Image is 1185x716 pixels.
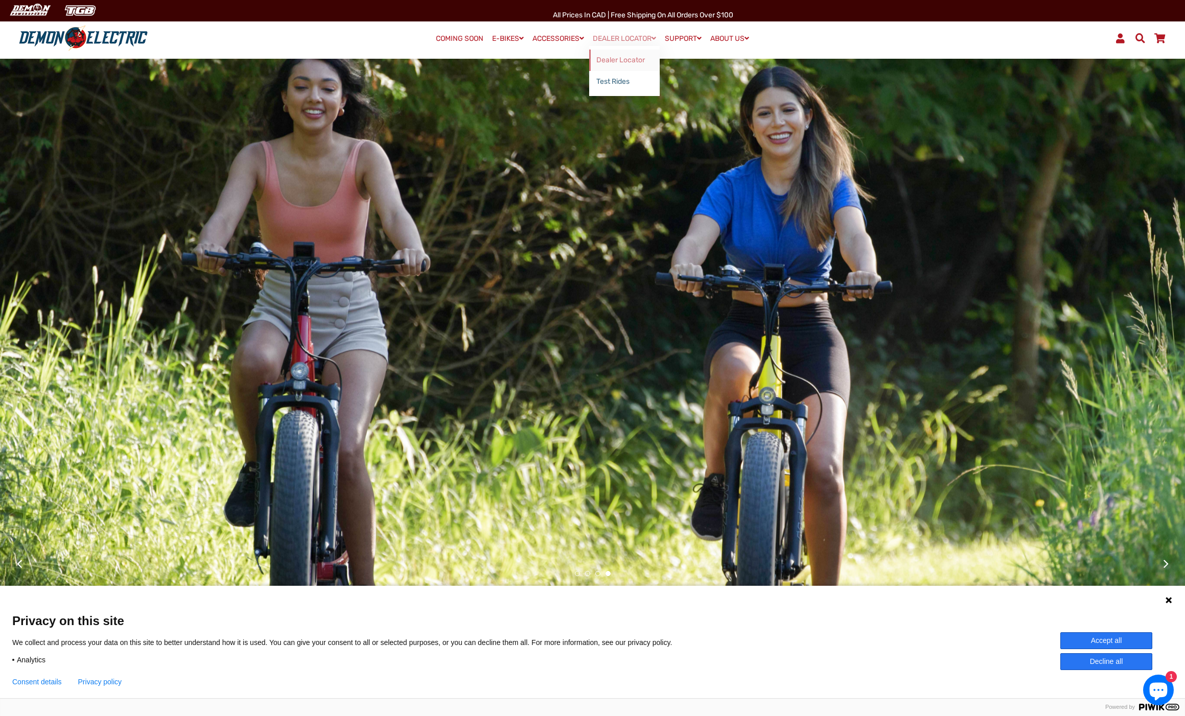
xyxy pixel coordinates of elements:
[589,31,660,46] a: DEALER LOCATOR
[15,25,151,52] img: Demon Electric logo
[59,2,101,19] img: TGB Canada
[606,571,611,576] button: 4 of 4
[12,678,62,686] button: Consent details
[17,655,45,664] span: Analytics
[1060,632,1152,649] button: Accept all
[432,32,487,46] a: COMING SOON
[575,571,580,576] button: 1 of 4
[707,31,753,46] a: ABOUT US
[1060,653,1152,670] button: Decline all
[585,571,590,576] button: 2 of 4
[595,571,600,576] button: 3 of 4
[529,31,588,46] a: ACCESSORIES
[12,638,687,647] p: We collect and process your data on this site to better understand how it is used. You can give y...
[589,50,660,71] a: Dealer Locator
[589,71,660,92] a: Test Rides
[553,11,733,19] span: All Prices in CAD | Free shipping on all orders over $100
[5,2,54,19] img: Demon Electric
[12,613,1173,628] span: Privacy on this site
[661,31,705,46] a: SUPPORT
[489,31,527,46] a: E-BIKES
[78,678,122,686] a: Privacy policy
[1140,675,1177,708] inbox-online-store-chat: Shopify online store chat
[1101,704,1139,710] span: Powered by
